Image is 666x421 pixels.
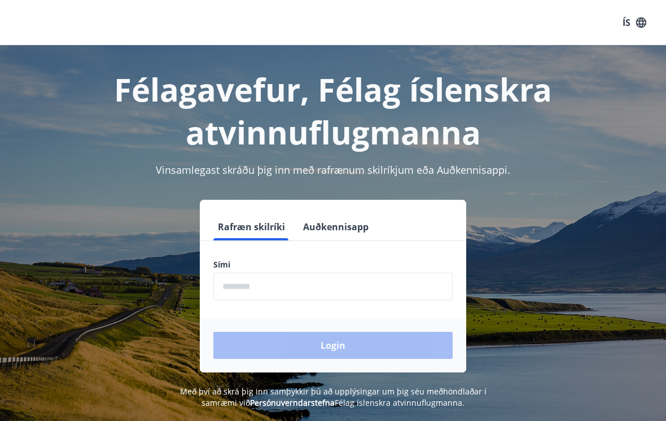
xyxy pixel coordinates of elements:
button: ÍS [616,12,652,33]
label: Sími [213,259,453,270]
a: Persónuverndarstefna [250,397,335,408]
span: Vinsamlegast skráðu þig inn með rafrænum skilríkjum eða Auðkennisappi. [156,163,510,177]
h1: Félagavefur, Félag íslenskra atvinnuflugmanna [14,68,652,154]
button: Auðkennisapp [299,213,373,240]
button: Rafræn skilríki [213,213,290,240]
span: Með því að skrá þig inn samþykkir þú að upplýsingar um þig séu meðhöndlaðar í samræmi við Félag í... [180,386,487,408]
